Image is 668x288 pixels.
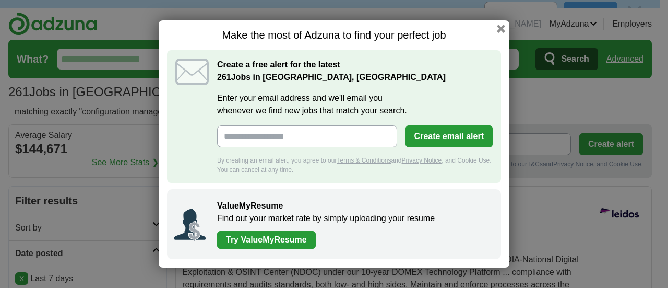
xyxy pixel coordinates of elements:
[217,92,493,117] label: Enter your email address and we'll email you whenever we find new jobs that match your search.
[217,71,231,84] span: 261
[175,59,209,85] img: icon_email.svg
[402,157,442,164] a: Privacy Notice
[217,156,493,175] div: By creating an email alert, you agree to our and , and Cookie Use. You can cancel at any time.
[217,231,316,249] a: Try ValueMyResume
[337,157,391,164] a: Terms & Conditions
[217,200,491,212] h2: ValueMyResume
[217,73,446,82] strong: Jobs in [GEOGRAPHIC_DATA], [GEOGRAPHIC_DATA]
[405,125,493,147] button: Create email alert
[217,212,491,225] p: Find out your market rate by simply uploading your resume
[167,29,501,42] h1: Make the most of Adzuna to find your perfect job
[217,59,493,84] h2: Create a free alert for the latest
